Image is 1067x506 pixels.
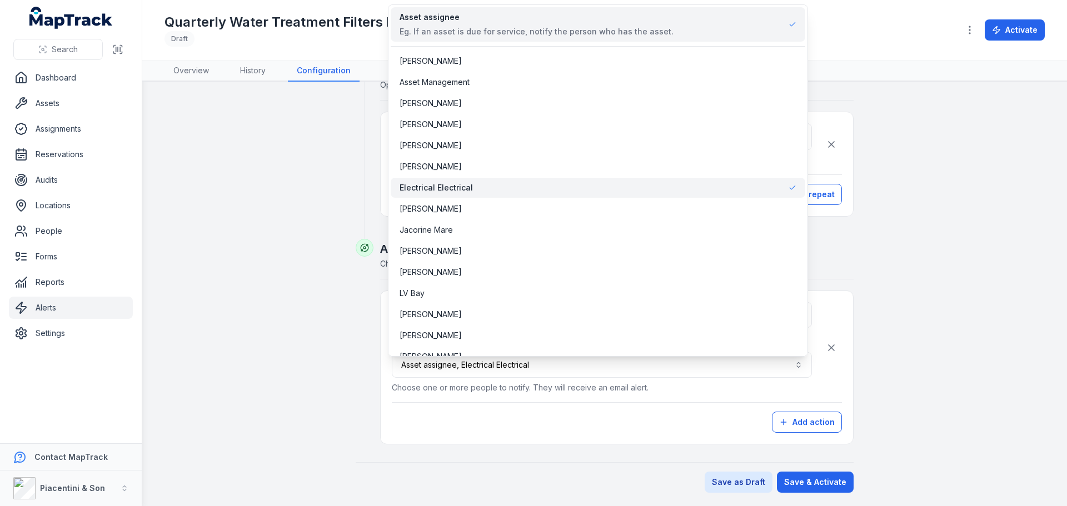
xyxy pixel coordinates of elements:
span: [PERSON_NAME] [400,330,462,341]
span: Jacorine Mare [400,224,453,236]
div: Eg. If an asset is due for service, notify the person who has the asset. [400,26,674,37]
span: [PERSON_NAME] [400,309,462,320]
div: Asset assignee [400,12,674,23]
span: [PERSON_NAME] [400,56,462,67]
button: Asset assignee, Electrical Electrical [392,352,812,378]
span: [PERSON_NAME] [400,351,462,362]
span: [PERSON_NAME] [400,161,462,172]
span: [PERSON_NAME] [400,246,462,257]
span: [PERSON_NAME] [400,98,462,109]
span: Asset Management [400,77,470,88]
span: [PERSON_NAME] [400,140,462,151]
div: Asset assignee, Electrical Electrical [388,4,808,357]
span: [PERSON_NAME] [400,119,462,130]
span: Electrical Electrical [400,182,473,193]
span: [PERSON_NAME] [400,267,462,278]
span: [PERSON_NAME] [400,203,462,214]
span: LV Bay [400,288,425,299]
